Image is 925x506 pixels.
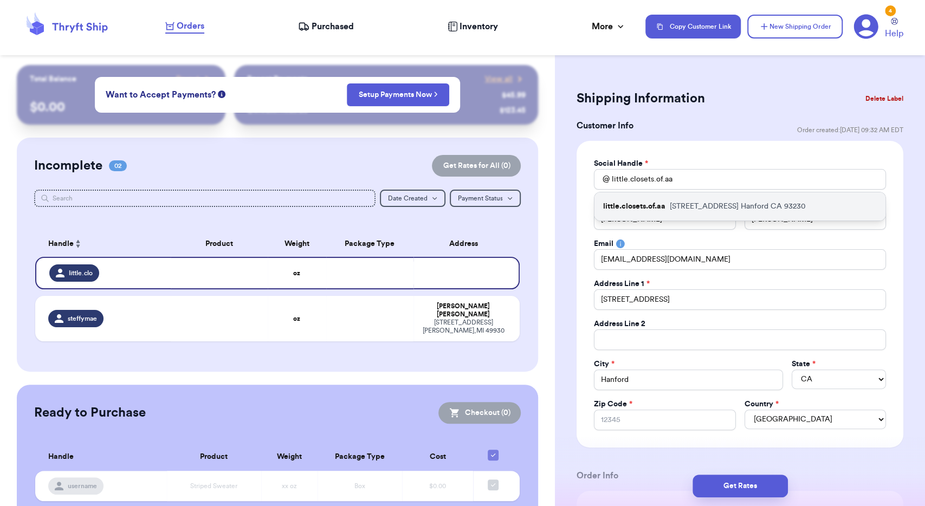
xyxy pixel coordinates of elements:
[429,483,446,489] span: $0.00
[450,190,521,207] button: Payment Status
[645,15,741,38] button: Copy Customer Link
[165,20,204,34] a: Orders
[592,20,626,33] div: More
[298,20,354,33] a: Purchased
[885,5,896,16] div: 4
[34,190,376,207] input: Search
[30,74,76,85] p: Total Balance
[176,74,212,85] a: Payout
[109,160,127,171] span: 02
[354,483,365,489] span: Box
[594,278,650,289] label: Address Line 1
[387,195,427,202] span: Date Created
[293,315,300,322] strong: oz
[861,87,908,111] button: Delete Label
[797,126,903,134] span: Order created: [DATE] 09:32 AM EDT
[177,20,204,33] span: Orders
[347,83,449,106] button: Setup Payments Now
[577,119,633,132] h3: Customer Info
[885,18,903,40] a: Help
[69,269,93,277] span: little.clo
[594,399,632,410] label: Zip Code
[380,190,445,207] button: Date Created
[792,359,816,369] label: State
[448,20,498,33] a: Inventory
[167,443,261,471] th: Product
[594,169,610,190] div: @
[34,404,146,421] h2: Ready to Purchase
[48,238,74,250] span: Handle
[420,319,507,335] div: [STREET_ADDRESS] [PERSON_NAME] , MI 49930
[460,20,498,33] span: Inventory
[594,319,645,329] label: Address Line 2
[68,314,97,323] span: steffymae
[432,155,521,177] button: Get Rates for All (0)
[190,483,237,489] span: Striped Sweater
[853,14,878,39] a: 4
[693,475,788,497] button: Get Rates
[30,99,212,116] p: $ 0.00
[402,443,473,471] th: Cost
[747,15,843,38] button: New Shipping Order
[413,231,520,257] th: Address
[594,410,735,430] input: 12345
[74,237,82,250] button: Sort ascending
[594,238,613,249] label: Email
[34,157,102,174] h2: Incomplete
[603,201,665,212] p: little.closets.of.aa
[594,359,614,369] label: City
[484,74,525,85] a: View all
[268,231,326,257] th: Weight
[282,483,297,489] span: xx oz
[326,231,413,257] th: Package Type
[499,105,525,116] div: $ 123.45
[457,195,502,202] span: Payment Status
[594,158,648,169] label: Social Handle
[670,201,806,212] p: [STREET_ADDRESS] Hanford CA 93230
[247,74,307,85] p: Recent Payments
[501,90,525,101] div: $ 45.99
[745,399,779,410] label: Country
[420,302,507,319] div: [PERSON_NAME] [PERSON_NAME]
[106,88,216,101] span: Want to Accept Payments?
[484,74,512,85] span: View all
[261,443,318,471] th: Weight
[312,20,354,33] span: Purchased
[171,231,268,257] th: Product
[293,270,300,276] strong: oz
[48,451,74,463] span: Handle
[438,402,521,424] button: Checkout (0)
[358,89,438,100] a: Setup Payments Now
[577,90,705,107] h2: Shipping Information
[885,27,903,40] span: Help
[68,482,97,490] span: username
[318,443,402,471] th: Package Type
[176,74,199,85] span: Payout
